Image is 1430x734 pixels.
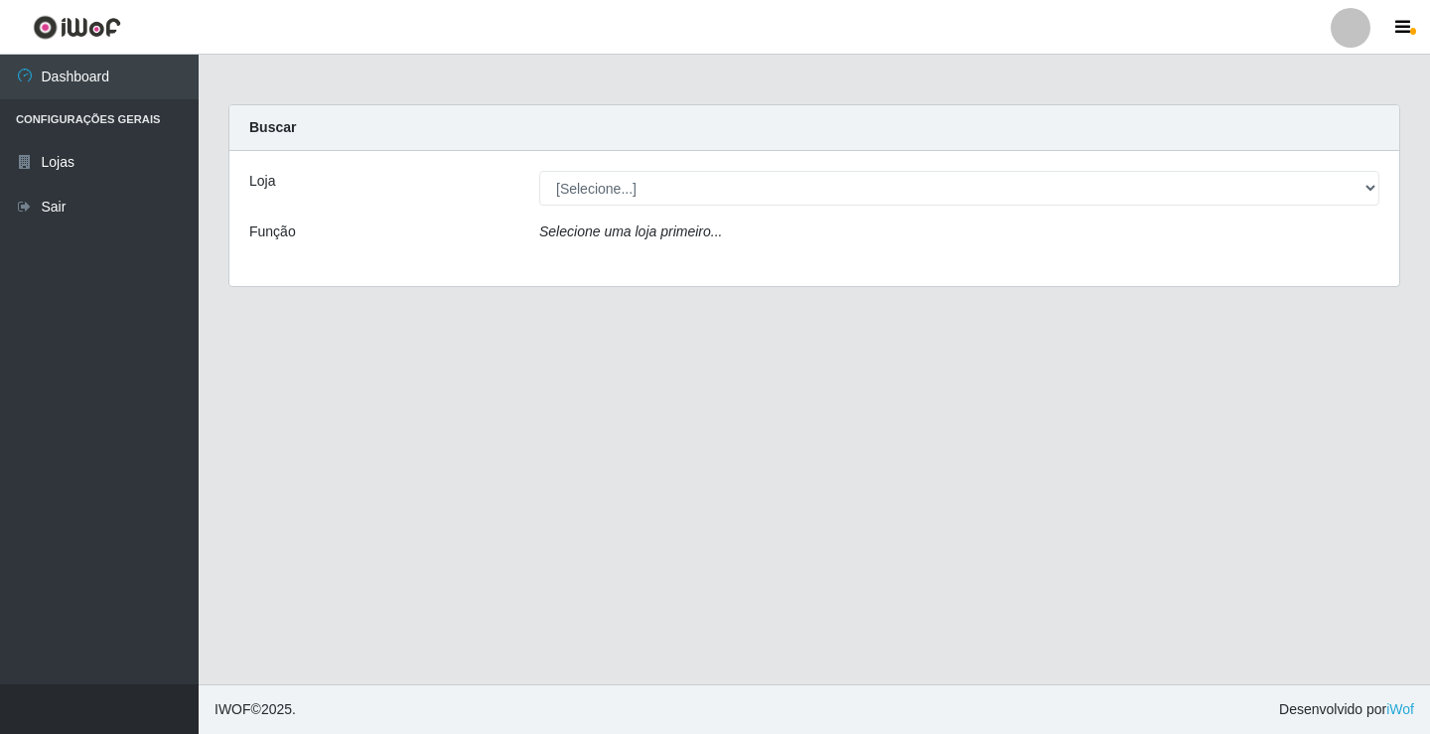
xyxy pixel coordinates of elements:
span: IWOF [214,701,251,717]
label: Loja [249,171,275,192]
i: Selecione uma loja primeiro... [539,223,722,239]
img: CoreUI Logo [33,15,121,40]
a: iWof [1386,701,1414,717]
label: Função [249,221,296,242]
span: Desenvolvido por [1279,699,1414,720]
strong: Buscar [249,119,296,135]
span: © 2025 . [214,699,296,720]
